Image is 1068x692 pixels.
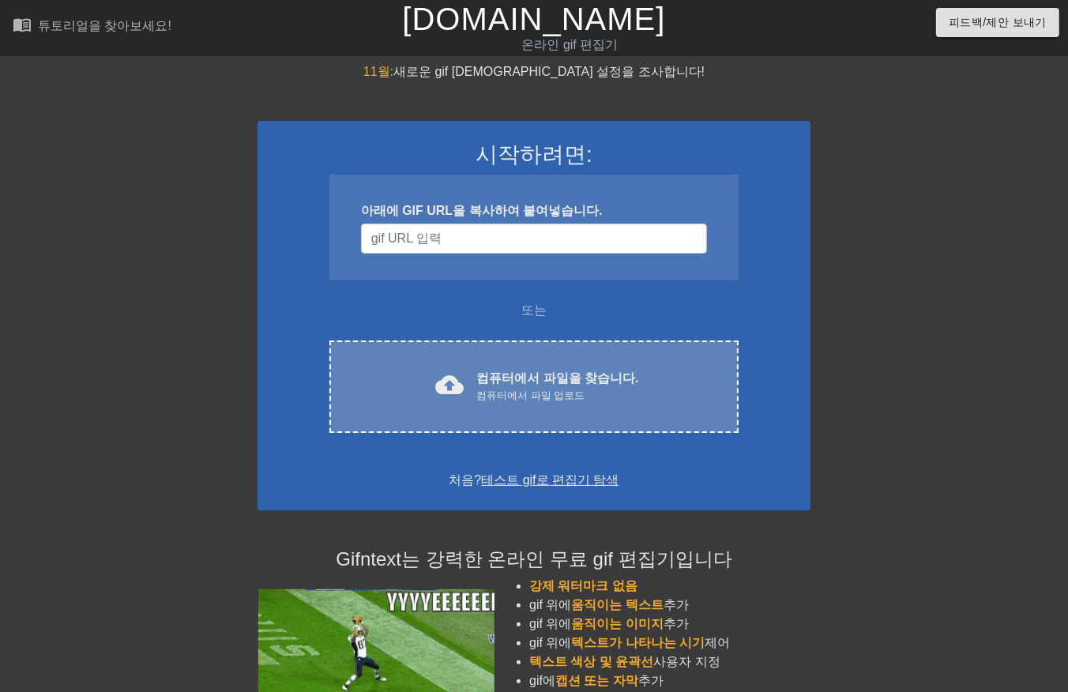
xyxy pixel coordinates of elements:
[572,617,664,630] span: 움직이는 이미지
[402,2,665,36] a: [DOMAIN_NAME]
[529,653,810,671] li: 사용자 지정
[278,141,790,168] h3: 시작하려면:
[364,36,777,55] div: 온라인 gif 편집기
[529,671,810,690] li: gif에 추가
[476,371,638,385] font: 컴퓨터에서 파일을 찾습니다.
[258,548,810,571] h4: Gifntext는 강력한 온라인 무료 gif 편집기입니다
[13,15,171,39] a: 튜토리얼을 찾아보세요!
[529,634,810,653] li: gif 위에 제어
[299,301,769,320] div: 또는
[363,65,393,78] span: 11월:
[435,370,464,399] span: cloud_upload
[258,62,810,81] div: 새로운 gif [DEMOGRAPHIC_DATA] 설정을 조사합니다!
[476,388,638,404] div: 컴퓨터에서 파일 업로드
[529,655,653,668] span: 텍스트 색상 및 윤곽선
[529,596,810,615] li: gif 위에 추가
[529,615,810,634] li: gif 위에 추가
[361,224,707,254] input: 사용자 이름
[936,8,1059,37] button: 피드백/제안 보내기
[38,19,171,32] div: 튜토리얼을 찾아보세요!
[361,201,707,220] div: 아래에 GIF URL을 복사하여 붙여넣습니다.
[13,15,32,34] span: menu_book
[278,471,790,490] div: 처음?
[555,674,638,687] span: 캡션 또는 자막
[481,473,619,487] a: 테스트 gif로 편집기 탐색
[572,598,664,611] span: 움직이는 텍스트
[529,579,637,592] span: 강제 워터마크 없음
[949,13,1047,32] span: 피드백/제안 보내기
[572,636,705,649] span: 텍스트가 나타나는 시기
